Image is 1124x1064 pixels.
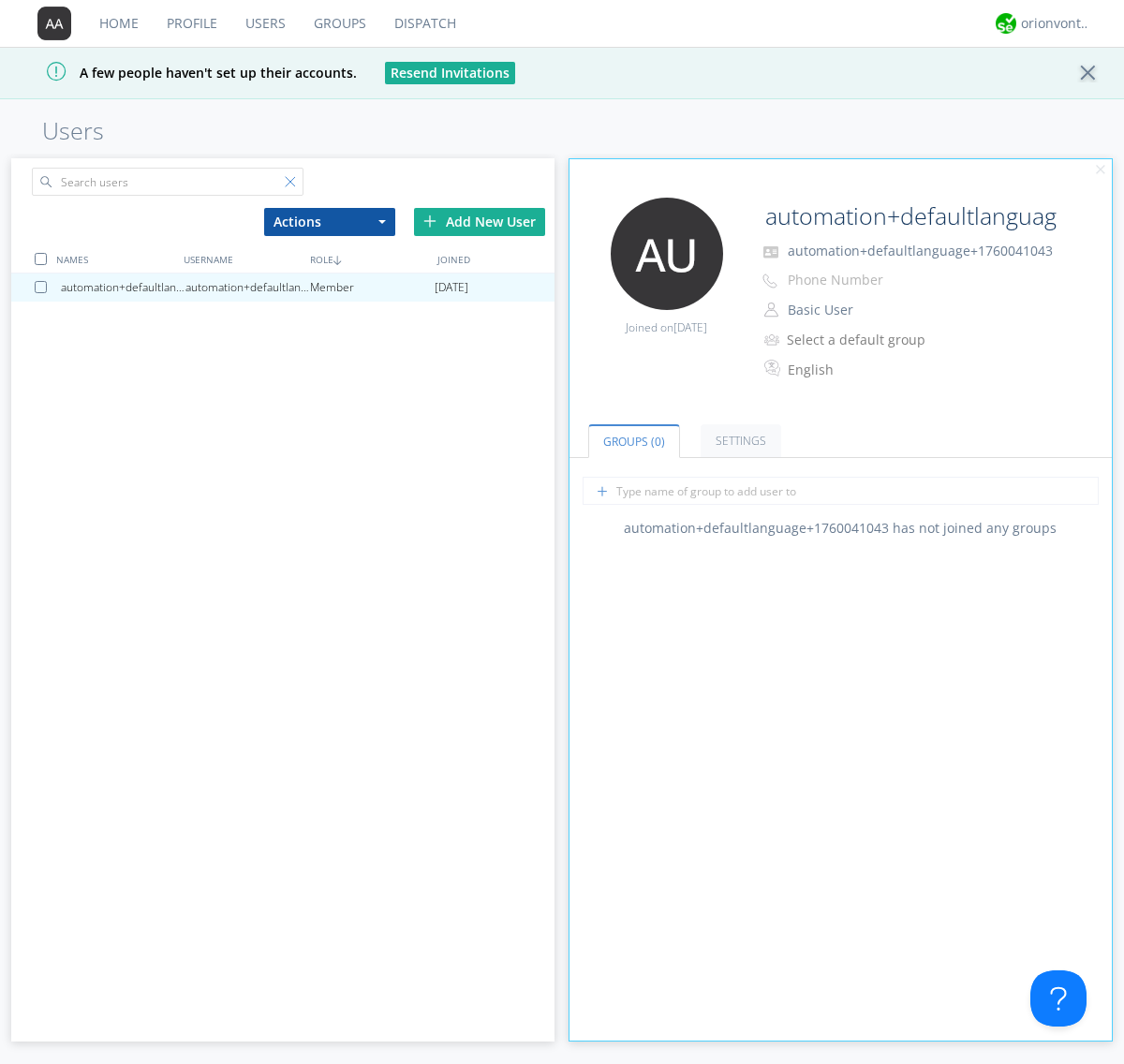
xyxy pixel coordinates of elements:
span: automation+defaultlanguage+1760041043 [788,242,1053,259]
span: [DATE] [673,319,707,335]
div: automation+defaultlanguage+1760041043 [185,273,310,302]
img: 373638.png [37,7,71,40]
div: English [788,361,944,379]
div: USERNAME [179,245,305,273]
span: [DATE] [435,273,468,302]
div: ROLE [305,245,432,273]
a: automation+defaultlanguage+1760041043automation+defaultlanguage+1760041043Member[DATE] [11,273,555,302]
iframe: Toggle Customer Support [1030,970,1087,1027]
div: orionvontas+atlas+automation+org2 [1021,14,1091,33]
a: Groups (0) [588,424,680,458]
img: phone-outline.svg [762,273,777,288]
button: Actions [264,208,395,236]
img: plus.svg [423,214,436,228]
img: 29d36aed6fa347d5a1537e7736e6aa13 [996,13,1016,34]
a: Settings [701,424,781,457]
input: Search users [32,168,303,196]
img: In groups with Translation enabled, this user's messages will be automatically translated to and ... [764,357,783,379]
div: JOINED [433,245,559,273]
img: cancel.svg [1094,164,1107,177]
button: Basic User [781,297,969,323]
div: Member [310,273,435,302]
span: A few people haven't set up their accounts. [14,64,357,81]
input: Type name of group to add user to [583,477,1099,505]
img: 373638.png [611,198,723,310]
input: Name [758,198,1060,235]
button: Resend Invitations [385,62,515,84]
div: automation+defaultlanguage+1760041043 has not joined any groups [569,519,1113,538]
img: person-outline.svg [764,303,778,318]
div: automation+defaultlanguage+1760041043 [61,273,185,302]
div: Add New User [414,208,545,236]
img: icon-alert-users-thin-outline.svg [764,327,782,352]
div: NAMES [52,245,178,273]
span: Joined on [626,319,707,335]
div: Select a default group [787,331,943,349]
